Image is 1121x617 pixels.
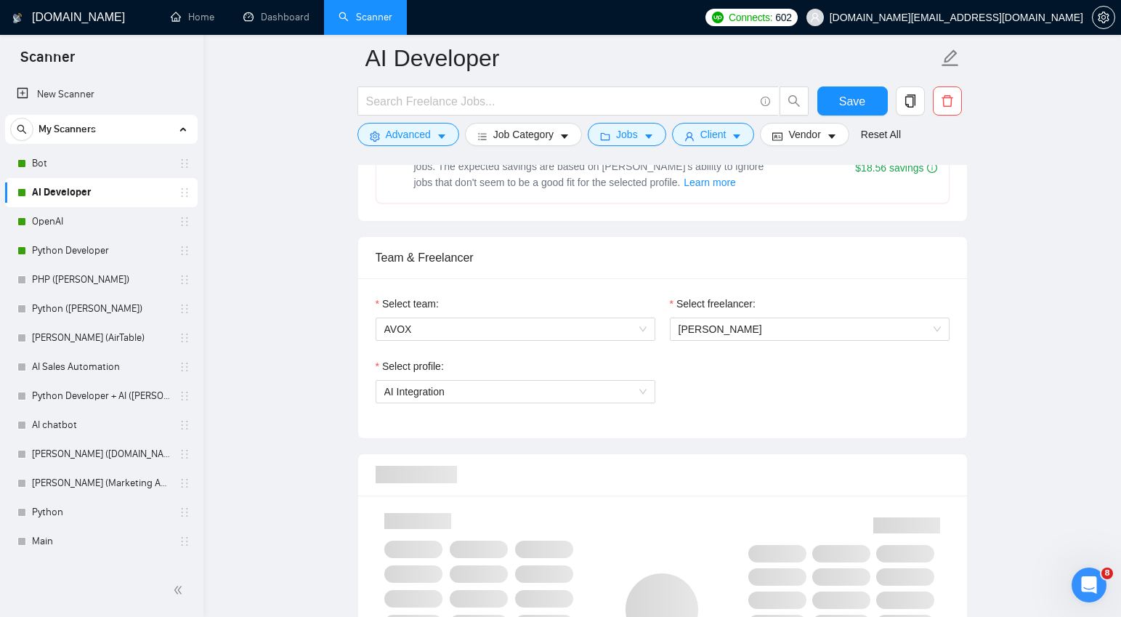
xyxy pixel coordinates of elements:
button: Save [817,86,888,116]
a: [PERSON_NAME] (AirTable) [32,323,170,352]
a: Python [32,498,170,527]
div: Team & Freelancer [376,237,950,278]
span: caret-down [559,131,570,142]
span: bars [477,131,487,142]
span: Scanner [9,47,86,77]
span: Save [839,92,865,110]
a: setting [1092,12,1115,23]
a: homeHome [171,11,214,23]
a: OpenAI [32,207,170,236]
a: searchScanner [339,11,392,23]
span: [PERSON_NAME] [679,323,762,335]
span: setting [1093,12,1114,23]
img: upwork-logo.png [712,12,724,23]
button: setting [1092,6,1115,29]
span: caret-down [437,131,447,142]
button: settingAdvancedcaret-down [357,123,459,146]
span: holder [179,448,190,460]
span: holder [179,187,190,198]
a: Main [32,527,170,556]
span: Jobs [616,126,638,142]
span: Extends Sardor AI by learning from your feedback and automatically qualifying jobs. The expected ... [414,146,766,188]
span: Connects: [729,9,772,25]
label: Select freelancer: [670,296,756,312]
button: delete [933,86,962,116]
a: [PERSON_NAME] ([DOMAIN_NAME] - Zapier - Jotform) [32,440,170,469]
span: holder [179,507,190,518]
span: holder [179,536,190,547]
a: PHP ([PERSON_NAME]) [32,265,170,294]
span: info-circle [927,163,937,173]
span: holder [179,390,190,402]
span: Client [700,126,727,142]
iframe: Intercom live chat [1072,568,1106,602]
span: Job Category [493,126,554,142]
span: holder [179,332,190,344]
a: Reset All [861,126,901,142]
a: AI Sales Automation [32,352,170,382]
a: dashboardDashboard [243,11,309,23]
a: Python Developer [32,236,170,265]
input: Scanner name... [365,40,938,76]
span: search [780,94,808,108]
span: holder [179,158,190,169]
span: info-circle [761,97,770,106]
span: AVOX [384,318,647,340]
span: user [810,12,820,23]
button: userClientcaret-down [672,123,755,146]
span: user [684,131,695,142]
span: edit [941,49,960,68]
a: AI Developer [32,178,170,207]
span: double-left [173,583,187,597]
a: AI chatbot [32,411,170,440]
span: AI Integration [384,386,445,398]
a: New Scanner [17,80,186,109]
li: New Scanner [5,80,198,109]
span: My Scanners [39,115,96,144]
span: holder [179,245,190,257]
span: Advanced [386,126,431,142]
span: caret-down [644,131,654,142]
span: setting [370,131,380,142]
span: holder [179,216,190,227]
a: AI Різне [32,556,170,585]
button: folderJobscaret-down [588,123,666,146]
span: Select profile: [382,358,444,374]
img: logo [12,7,23,30]
span: holder [179,274,190,286]
button: Laziza AI NEWExtends Sardor AI by learning from your feedback and automatically qualifying jobs. ... [683,174,737,191]
span: caret-down [732,131,742,142]
span: idcard [772,131,782,142]
a: [PERSON_NAME] (Marketing Automation) [32,469,170,498]
div: $18.56 savings [855,161,936,175]
span: caret-down [827,131,837,142]
span: holder [179,419,190,431]
button: copy [896,86,925,116]
span: copy [897,94,924,108]
span: Learn more [684,174,736,190]
span: 602 [775,9,791,25]
span: delete [934,94,961,108]
span: holder [179,303,190,315]
span: search [11,124,33,134]
button: search [780,86,809,116]
span: 8 [1101,568,1113,579]
label: Select team: [376,296,439,312]
a: Python Developer + AI ([PERSON_NAME]) [32,382,170,411]
button: barsJob Categorycaret-down [465,123,582,146]
span: holder [179,477,190,489]
button: idcardVendorcaret-down [760,123,849,146]
a: Bot [32,149,170,178]
span: Vendor [788,126,820,142]
input: Search Freelance Jobs... [366,92,754,110]
button: search [10,118,33,141]
span: folder [600,131,610,142]
a: Python ([PERSON_NAME]) [32,294,170,323]
span: holder [179,361,190,373]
